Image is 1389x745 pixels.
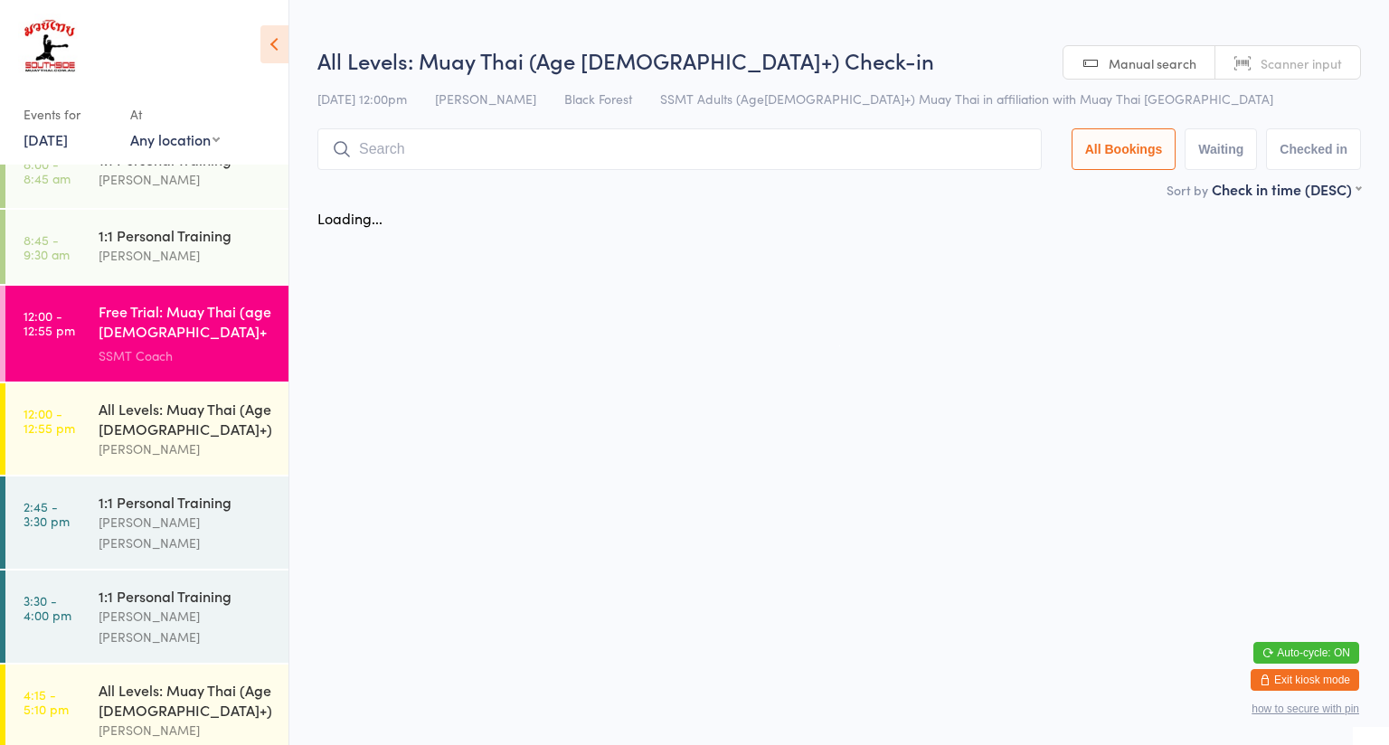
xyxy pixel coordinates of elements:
[130,129,220,149] div: Any location
[5,476,288,569] a: 2:45 -3:30 pm1:1 Personal Training[PERSON_NAME] [PERSON_NAME]
[18,14,80,81] img: Southside Muay Thai & Fitness
[5,134,288,208] a: 8:00 -8:45 am1:1 Personal Training[PERSON_NAME]
[99,301,273,345] div: Free Trial: Muay Thai (age [DEMOGRAPHIC_DATA]+ years)
[660,90,1273,108] span: SSMT Adults (Age[DEMOGRAPHIC_DATA]+) Muay Thai in affiliation with Muay Thai [GEOGRAPHIC_DATA]
[1253,642,1359,664] button: Auto-cycle: ON
[1266,128,1361,170] button: Checked in
[99,245,273,266] div: [PERSON_NAME]
[1251,669,1359,691] button: Exit kiosk mode
[24,499,70,528] time: 2:45 - 3:30 pm
[1072,128,1176,170] button: All Bookings
[24,156,71,185] time: 8:00 - 8:45 am
[317,90,407,108] span: [DATE] 12:00pm
[99,680,273,720] div: All Levels: Muay Thai (Age [DEMOGRAPHIC_DATA]+)
[564,90,632,108] span: Black Forest
[317,208,383,228] div: Loading...
[24,687,69,716] time: 4:15 - 5:10 pm
[1252,703,1359,715] button: how to secure with pin
[99,399,273,439] div: All Levels: Muay Thai (Age [DEMOGRAPHIC_DATA]+)
[317,45,1361,75] h2: All Levels: Muay Thai (Age [DEMOGRAPHIC_DATA]+) Check-in
[24,129,68,149] a: [DATE]
[435,90,536,108] span: [PERSON_NAME]
[1261,54,1342,72] span: Scanner input
[99,169,273,190] div: [PERSON_NAME]
[24,99,112,129] div: Events for
[99,720,273,740] div: [PERSON_NAME]
[5,210,288,284] a: 8:45 -9:30 am1:1 Personal Training[PERSON_NAME]
[24,232,70,261] time: 8:45 - 9:30 am
[130,99,220,129] div: At
[99,492,273,512] div: 1:1 Personal Training
[99,225,273,245] div: 1:1 Personal Training
[1167,181,1208,199] label: Sort by
[99,586,273,606] div: 1:1 Personal Training
[24,308,75,337] time: 12:00 - 12:55 pm
[5,286,288,382] a: 12:00 -12:55 pmFree Trial: Muay Thai (age [DEMOGRAPHIC_DATA]+ years)SSMT Coach
[1109,54,1196,72] span: Manual search
[99,439,273,459] div: [PERSON_NAME]
[1185,128,1257,170] button: Waiting
[99,606,273,647] div: [PERSON_NAME] [PERSON_NAME]
[24,406,75,435] time: 12:00 - 12:55 pm
[317,128,1042,170] input: Search
[24,593,71,622] time: 3:30 - 4:00 pm
[5,383,288,475] a: 12:00 -12:55 pmAll Levels: Muay Thai (Age [DEMOGRAPHIC_DATA]+)[PERSON_NAME]
[5,571,288,663] a: 3:30 -4:00 pm1:1 Personal Training[PERSON_NAME] [PERSON_NAME]
[99,512,273,553] div: [PERSON_NAME] [PERSON_NAME]
[1212,179,1361,199] div: Check in time (DESC)
[99,345,273,366] div: SSMT Coach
